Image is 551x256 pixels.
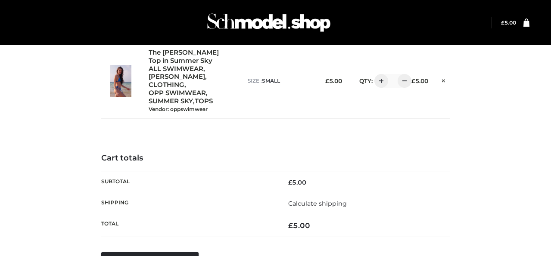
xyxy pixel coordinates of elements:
div: QTY: [351,74,401,88]
a: CLOTHING [149,81,184,89]
bdi: 5.00 [411,77,428,84]
th: Shipping [101,193,276,214]
span: £ [288,221,293,230]
a: [PERSON_NAME] [149,73,205,81]
a: OPP SWIMWEAR [149,89,206,97]
span: £ [288,179,292,186]
bdi: 5.00 [501,19,516,26]
th: Subtotal [101,172,276,193]
span: £ [501,19,504,26]
a: Calculate shipping [288,200,347,207]
img: Schmodel Admin 964 [204,6,333,40]
a: SUMMER SKY [149,97,193,105]
a: TOPS [195,97,213,105]
span: SMALL [262,77,280,84]
div: , , , , , [149,49,239,113]
a: £5.00 [501,19,516,26]
bdi: 5.00 [288,179,306,186]
small: Vendor: oppswimwear [149,106,208,112]
a: The [PERSON_NAME] Top in Summer Sky [149,49,230,65]
p: size : [248,77,314,85]
bdi: 5.00 [288,221,310,230]
a: Remove this item [437,74,450,86]
h4: Cart totals [101,154,450,163]
bdi: 5.00 [325,77,342,84]
th: Total [101,214,276,237]
span: £ [325,77,329,84]
a: ALL SWIMWEAR [149,65,203,73]
span: £ [411,77,415,84]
